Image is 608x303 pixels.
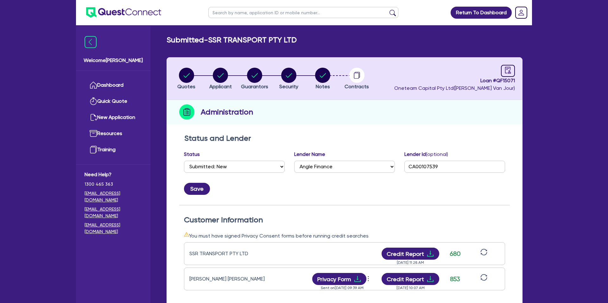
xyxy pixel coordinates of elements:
a: [EMAIL_ADDRESS][DOMAIN_NAME] [85,190,142,203]
span: Applicant [209,83,232,90]
div: You must have signed Privacy Consent forms before running credit searches [184,232,505,240]
a: Resources [85,126,142,142]
span: Contracts [345,83,369,90]
button: Guarantors [241,67,269,91]
a: New Application [85,109,142,126]
a: [EMAIL_ADDRESS][DOMAIN_NAME] [85,222,142,235]
button: Contracts [344,67,369,91]
span: Quotes [177,83,195,90]
button: Dropdown toggle [366,274,372,284]
a: Training [85,142,142,158]
img: quick-quote [90,97,97,105]
button: Applicant [209,67,232,91]
img: resources [90,130,97,137]
span: audit [504,67,511,74]
button: Privacy Formdownload [312,273,367,285]
h2: Status and Lender [184,134,505,143]
span: download [427,275,434,283]
span: Security [279,83,298,90]
span: Need Help? [85,171,142,178]
button: Security [279,67,299,91]
img: step-icon [179,104,194,120]
span: sync [480,249,487,256]
a: Quick Quote [85,93,142,109]
img: quest-connect-logo-blue [86,7,161,18]
span: Oneteam Capital Pty Ltd ( [PERSON_NAME] Van Jour ) [394,85,515,91]
div: 853 [447,274,463,284]
img: new-application [90,114,97,121]
button: Credit Reportdownload [382,248,440,260]
span: download [427,250,434,257]
span: 1300 465 363 [85,181,142,188]
a: Dashboard [85,77,142,93]
button: Notes [315,67,331,91]
span: Welcome [PERSON_NAME] [84,57,143,64]
a: audit [501,65,515,77]
div: [PERSON_NAME] [PERSON_NAME] [189,275,269,283]
h2: Submitted - SSR TRANSPORT PTY LTD [167,35,297,45]
span: (optional) [426,151,448,157]
span: Guarantors [241,83,268,90]
img: icon-menu-close [85,36,97,48]
button: Credit Reportdownload [382,273,440,285]
img: training [90,146,97,153]
button: Save [184,183,210,195]
label: Lender Name [294,151,325,158]
input: Search by name, application ID or mobile number... [208,7,398,18]
h2: Administration [201,106,253,118]
button: sync [478,274,489,285]
label: Lender Id [404,151,448,158]
span: download [354,275,361,283]
span: Notes [316,83,330,90]
label: Status [184,151,200,158]
div: SSR TRANSPORT PTY LTD [189,250,269,257]
a: Return To Dashboard [451,7,512,19]
a: [EMAIL_ADDRESS][DOMAIN_NAME] [85,206,142,219]
h2: Customer Information [184,215,505,225]
div: 680 [447,249,463,258]
span: more [365,274,371,283]
button: sync [478,248,489,259]
a: Dropdown toggle [513,4,529,21]
span: warning [184,232,189,237]
button: Quotes [177,67,196,91]
span: sync [480,274,487,281]
span: Loan # QF15071 [394,77,515,84]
